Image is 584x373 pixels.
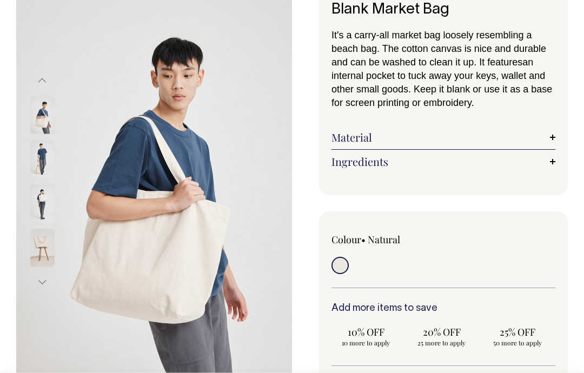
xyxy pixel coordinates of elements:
h6: Add more items to save [331,303,555,314]
label: Natural [368,233,400,246]
img: natural [30,229,55,267]
button: Previous [34,69,50,93]
span: It's a carry-all market bag loosely resembling a beach bag. The cotton canvas is nice and durable... [331,30,546,68]
img: natural [30,184,55,222]
h1: Blank Market Bag [331,2,555,18]
div: Colour [331,233,421,246]
span: 25 more to apply [413,338,471,347]
span: 10% OFF [337,325,395,338]
span: 50 more to apply [488,338,547,347]
input: 25% OFF 50 more to apply [483,322,552,350]
button: Next [34,270,50,294]
a: Material [331,131,555,144]
img: natural [30,96,55,134]
input: 20% OFF 25 more to apply [407,322,476,350]
span: an internal pocket to tuck away your keys, wallet and other small goods. Keep it blank or use it ... [331,57,552,108]
input: 10% OFF 10 more to apply [331,322,401,350]
span: • [361,233,366,246]
img: natural [30,140,55,178]
span: 25% OFF [488,325,547,338]
span: t features [482,57,522,68]
span: 10 more to apply [337,338,395,347]
a: Ingredients [331,155,555,168]
span: 20% OFF [413,325,471,338]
